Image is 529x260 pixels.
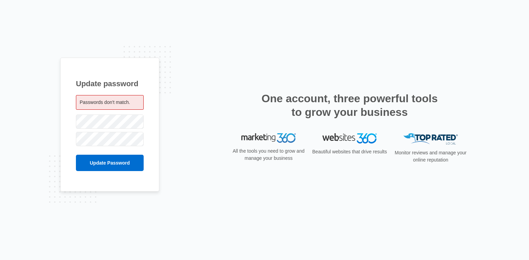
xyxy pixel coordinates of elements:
[241,133,296,143] img: Marketing 360
[403,133,458,144] img: Top Rated Local
[230,148,307,162] p: All the tools you need to grow and manage your business
[259,92,440,119] h2: One account, three powerful tools to grow your business
[392,149,469,164] p: Monitor reviews and manage your online reputation
[80,100,130,105] span: Passwords don't match.
[76,78,144,89] h1: Update password
[311,148,388,155] p: Beautiful websites that drive results
[76,155,144,171] input: Update Password
[322,133,377,143] img: Websites 360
